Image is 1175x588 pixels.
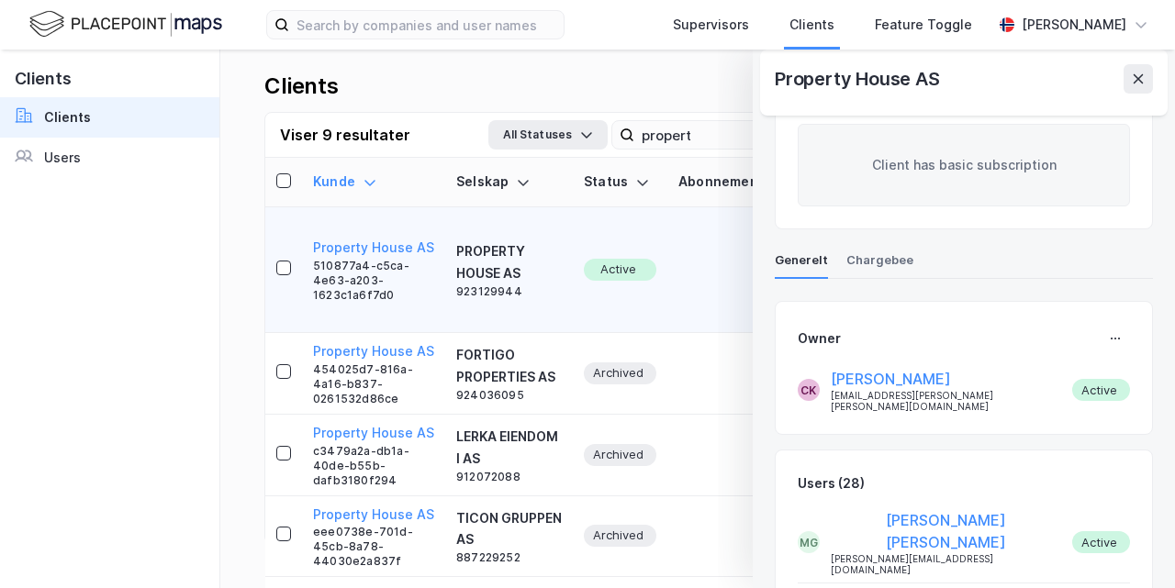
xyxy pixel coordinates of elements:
[456,284,562,299] div: 923129944
[678,173,800,191] div: Abonnementer
[313,362,434,406] div: 454025d7-816a-4a16-b837-0261532d86ce
[456,344,562,388] div: FORTIGO PROPERTIES AS
[488,120,608,150] button: All Statuses
[846,251,913,278] div: Chargebee
[1083,500,1175,588] iframe: Chat Widget
[800,531,818,553] div: MG
[313,525,434,569] div: eee0738e-701d-45cb-8a78-44030e2a837f
[280,124,410,146] div: Viser 9 resultater
[831,509,1061,553] button: [PERSON_NAME] [PERSON_NAME]
[313,444,434,488] div: c3479a2a-db1a-40de-b55b-dafb3180f294
[831,368,1061,412] div: [EMAIL_ADDRESS][PERSON_NAME][PERSON_NAME][DOMAIN_NAME]
[875,14,972,36] div: Feature Toggle
[775,251,828,278] div: Generelt
[313,422,434,444] button: Property House AS
[289,11,564,39] input: Search by companies and user names
[313,259,434,303] div: 510877a4-c5ca-4e63-a203-1623c1a6f7d0
[264,72,338,101] div: Clients
[456,173,562,191] div: Selskap
[29,8,222,40] img: logo.f888ab2527a4732fd821a326f86c7f29.svg
[456,388,562,403] div: 924036095
[313,173,434,191] div: Kunde
[456,507,562,551] div: TICON GRUPPEN AS
[798,472,865,494] div: Users (28)
[456,550,562,565] div: 887229252
[798,124,1130,206] div: Client has basic subscription
[313,237,434,259] button: Property House AS
[456,470,562,484] div: 912072088
[456,240,562,284] div: PROPERTY HOUSE AS
[313,340,434,362] button: Property House AS
[789,14,834,36] div: Clients
[313,504,434,526] button: Property House AS
[1083,500,1175,588] div: Kontrollprogram for chat
[800,379,816,401] div: CK
[44,106,91,128] div: Clients
[456,426,562,470] div: LERKA EIENDOM I AS
[775,64,944,94] div: Property House AS
[798,327,841,349] div: Owner
[634,121,887,149] input: Search by company name
[1022,14,1126,36] div: [PERSON_NAME]
[44,147,81,169] div: Users
[831,368,951,390] button: [PERSON_NAME]
[831,509,1061,575] div: [PERSON_NAME][EMAIL_ADDRESS][DOMAIN_NAME]
[584,173,656,191] div: Status
[673,14,749,36] div: Supervisors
